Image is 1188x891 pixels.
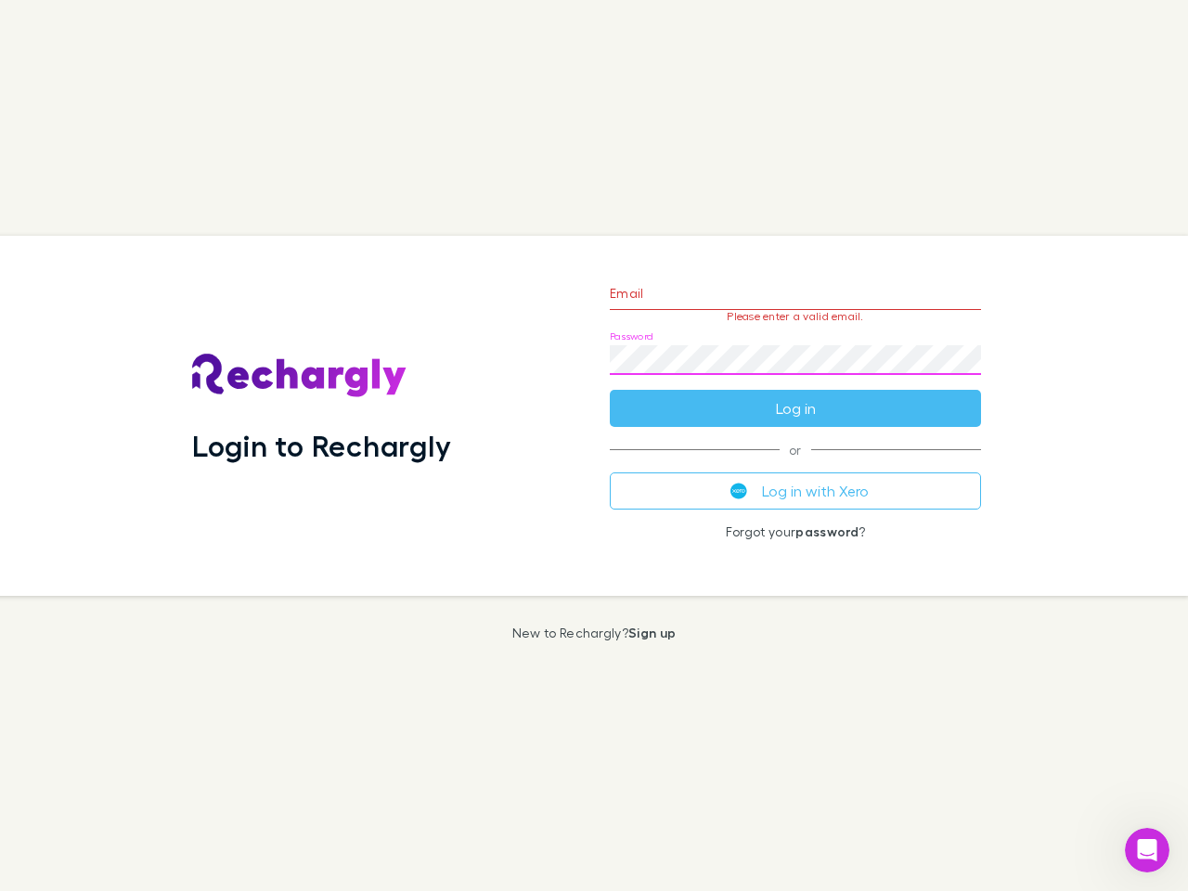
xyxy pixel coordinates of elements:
[610,449,981,450] span: or
[795,523,859,539] a: password
[610,524,981,539] p: Forgot your ?
[512,626,677,640] p: New to Rechargly?
[610,329,653,343] label: Password
[192,354,407,398] img: Rechargly's Logo
[730,483,747,499] img: Xero's logo
[1125,828,1169,872] iframe: Intercom live chat
[610,472,981,510] button: Log in with Xero
[610,310,981,323] p: Please enter a valid email.
[192,428,451,463] h1: Login to Rechargly
[610,390,981,427] button: Log in
[628,625,676,640] a: Sign up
